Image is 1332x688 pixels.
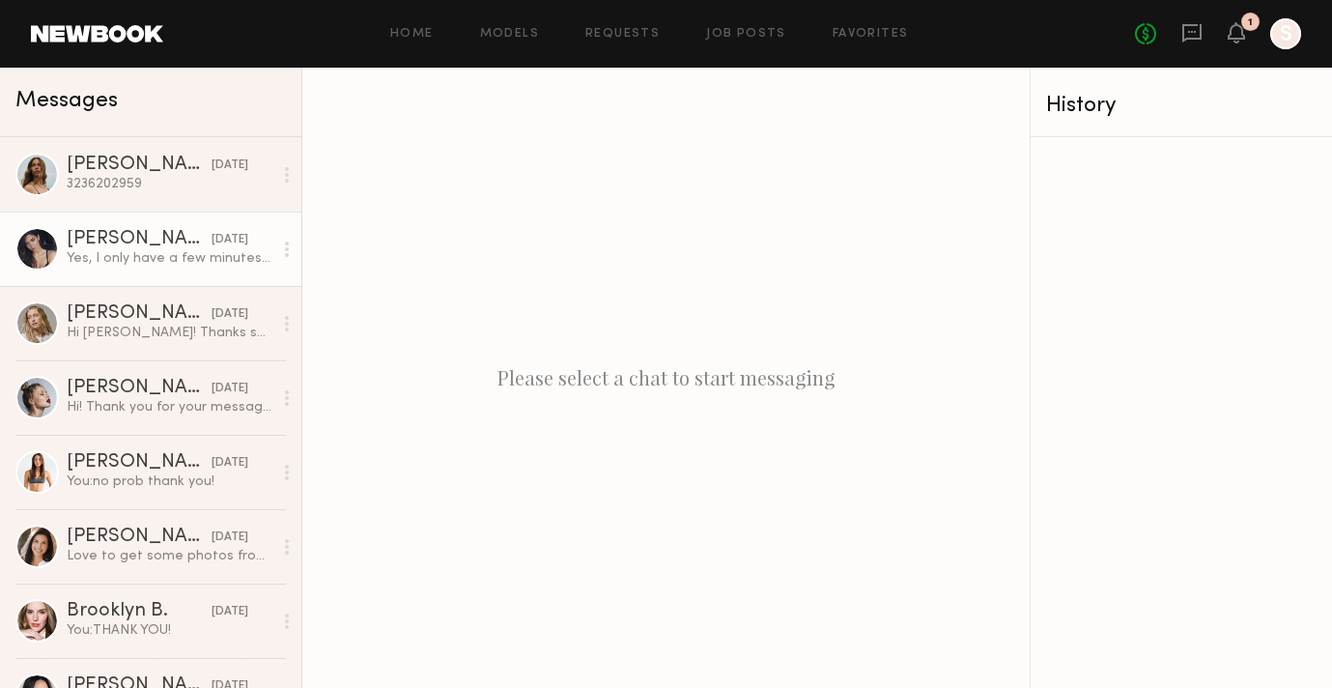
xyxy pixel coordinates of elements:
[67,304,212,324] div: [PERSON_NAME]
[706,28,786,41] a: Job Posts
[67,473,272,491] div: You: no prob thank you!
[67,528,212,547] div: [PERSON_NAME]
[585,28,660,41] a: Requests
[67,379,212,398] div: [PERSON_NAME]
[212,603,248,621] div: [DATE]
[67,230,212,249] div: [PERSON_NAME]
[1270,18,1301,49] a: S
[212,454,248,473] div: [DATE]
[67,602,212,621] div: Brooklyn B.
[67,156,212,175] div: [PERSON_NAME]
[302,68,1030,688] div: Please select a chat to start messaging
[67,324,272,342] div: Hi [PERSON_NAME]! Thanks so much for reaching out, I would love to work with you but unfortunatel...
[212,529,248,547] div: [DATE]
[67,398,272,416] div: Hi! Thank you for your message, unfortunately I’m already booked at this date. Let me know if som...
[390,28,434,41] a: Home
[212,231,248,249] div: [DATE]
[833,28,909,41] a: Favorites
[480,28,539,41] a: Models
[15,90,118,112] span: Messages
[1046,95,1317,117] div: History
[212,305,248,324] div: [DATE]
[67,249,272,268] div: Yes, I only have a few minutes right now. 7015236628
[67,175,272,193] div: 3236202959
[67,547,272,565] div: Love to get some photos from our shoot day! Can you email them to me? [EMAIL_ADDRESS][DOMAIN_NAME]
[212,380,248,398] div: [DATE]
[212,157,248,175] div: [DATE]
[1248,17,1253,28] div: 1
[67,621,272,640] div: You: THANK YOU!
[67,453,212,473] div: [PERSON_NAME]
